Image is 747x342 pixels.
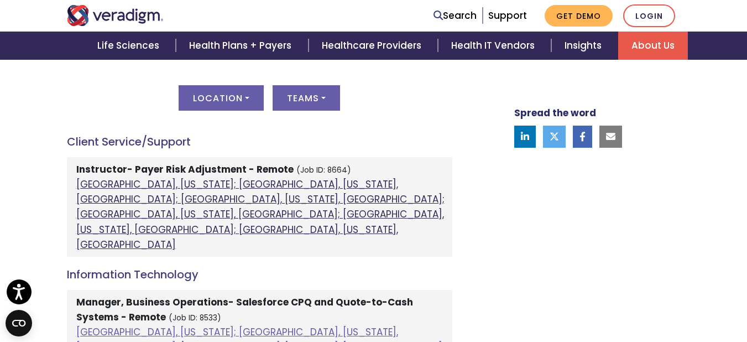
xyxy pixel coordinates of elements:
a: Search [433,8,477,23]
strong: Manager, Business Operations- Salesforce CPQ and Quote-to-Cash Systems - Remote [76,296,413,324]
button: Location [179,85,264,111]
small: (Job ID: 8533) [169,313,221,323]
a: Health Plans + Payers [176,32,308,60]
a: Support [488,9,527,22]
h4: Information Technology [67,268,452,281]
strong: Spread the word [514,106,596,120]
small: (Job ID: 8664) [296,165,351,175]
a: Get Demo [545,5,613,27]
a: About Us [618,32,688,60]
button: Open CMP widget [6,310,32,336]
a: Life Sciences [84,32,176,60]
a: Healthcare Providers [309,32,438,60]
a: Health IT Vendors [438,32,551,60]
a: Insights [551,32,618,60]
img: Veradigm logo [67,5,164,26]
h4: Client Service/Support [67,135,452,148]
a: Login [623,4,675,27]
button: Teams [273,85,340,111]
a: [GEOGRAPHIC_DATA], [US_STATE]; [GEOGRAPHIC_DATA], [US_STATE], [GEOGRAPHIC_DATA]; [GEOGRAPHIC_DATA... [76,178,445,251]
strong: Instructor- Payer Risk Adjustment - Remote [76,163,294,176]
